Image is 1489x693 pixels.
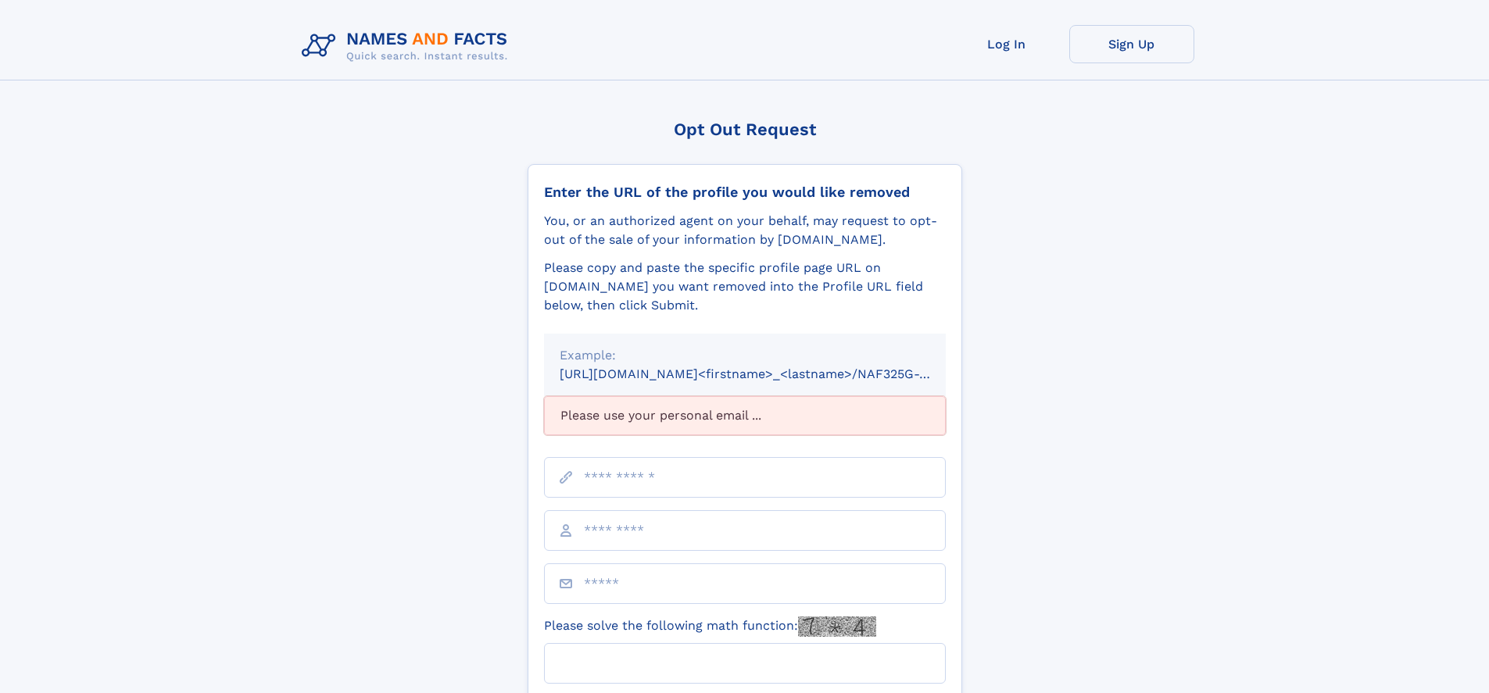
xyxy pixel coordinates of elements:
div: Please use your personal email ... [544,396,946,435]
div: Enter the URL of the profile you would like removed [544,184,946,201]
div: Please copy and paste the specific profile page URL on [DOMAIN_NAME] you want removed into the Pr... [544,259,946,315]
img: Logo Names and Facts [295,25,521,67]
a: Sign Up [1069,25,1194,63]
div: You, or an authorized agent on your behalf, may request to opt-out of the sale of your informatio... [544,212,946,249]
a: Log In [944,25,1069,63]
label: Please solve the following math function: [544,616,876,637]
small: [URL][DOMAIN_NAME]<firstname>_<lastname>/NAF325G-xxxxxxxx [560,366,975,381]
div: Example: [560,346,930,365]
div: Opt Out Request [528,120,962,139]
